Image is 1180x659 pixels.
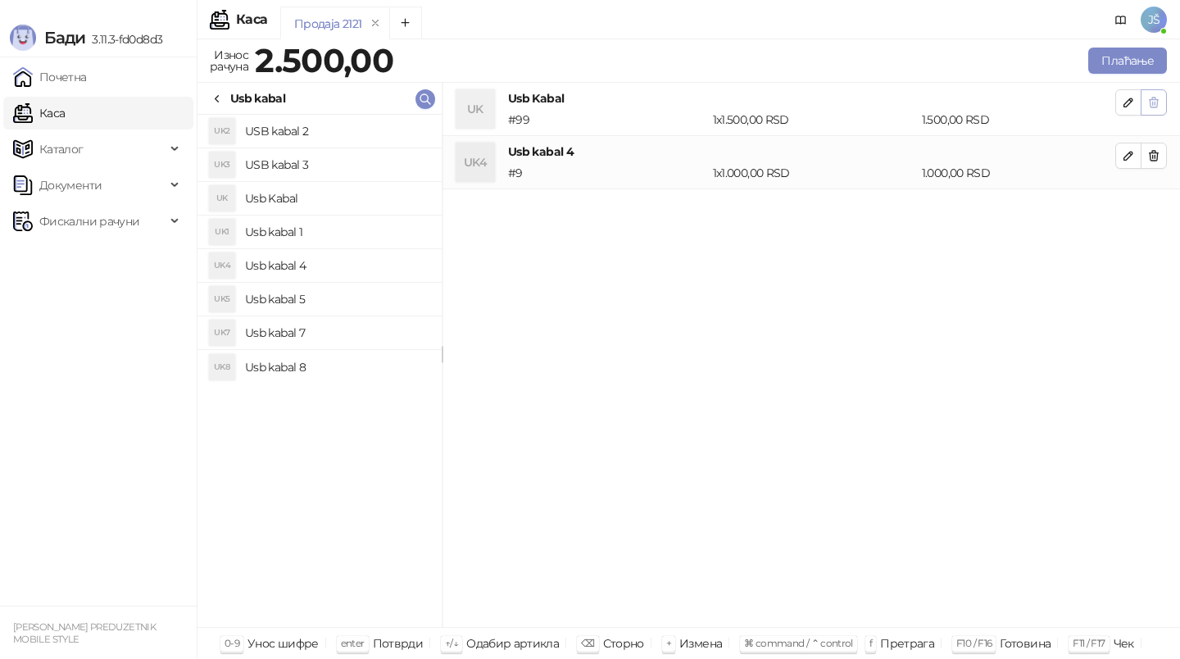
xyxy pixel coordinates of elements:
small: [PERSON_NAME] PREDUZETNIK MOBILE STYLE [13,621,156,645]
a: Каса [13,97,65,130]
div: 1.000,00 RSD [919,164,1119,182]
div: # 99 [505,111,710,129]
div: grid [197,115,442,627]
span: 3.11.3-fd0d8d3 [85,32,162,47]
button: remove [365,16,386,30]
h4: USB kabal 2 [245,118,429,144]
a: Документација [1108,7,1134,33]
a: Почетна [13,61,87,93]
span: ↑/↓ [445,637,458,649]
h4: Usb kabal 8 [245,354,429,380]
h4: Usb Kabal [508,89,1115,107]
h4: Usb kabal 7 [245,320,429,346]
div: 1.500,00 RSD [919,111,1119,129]
div: 1 x 1.500,00 RSD [710,111,919,129]
span: + [666,637,671,649]
span: Фискални рачуни [39,205,139,238]
div: Сторно [603,633,644,654]
h4: Usb kabal 4 [245,252,429,279]
div: Usb kabal [230,89,285,107]
div: # 9 [505,164,710,182]
h4: Usb kabal 4 [508,143,1115,161]
h4: Usb kabal 1 [245,219,429,245]
div: UK3 [209,152,235,178]
div: Чек [1114,633,1134,654]
span: Бади [44,28,85,48]
div: UK7 [209,320,235,346]
span: JŠ [1141,7,1167,33]
div: Унос шифре [247,633,319,654]
div: UK5 [209,286,235,312]
div: Потврди [373,633,424,654]
div: UK [456,89,495,129]
button: Плаћање [1088,48,1167,74]
span: ⌫ [581,637,594,649]
span: enter [341,637,365,649]
button: Add tab [389,7,422,39]
img: Logo [10,25,36,51]
h4: USB kabal 3 [245,152,429,178]
div: UK1 [209,219,235,245]
div: Готовина [1000,633,1051,654]
div: UK4 [209,252,235,279]
strong: 2.500,00 [255,40,393,80]
div: UK4 [456,143,495,182]
div: Претрага [880,633,934,654]
div: 1 x 1.000,00 RSD [710,164,919,182]
span: F10 / F16 [956,637,992,649]
div: Износ рачуна [206,44,252,77]
span: Документи [39,169,102,202]
span: 0-9 [225,637,239,649]
span: f [869,637,872,649]
span: ⌘ command / ⌃ control [744,637,853,649]
div: UK2 [209,118,235,144]
div: UK [209,185,235,211]
div: Продаја 2121 [294,15,361,33]
div: Измена [679,633,722,654]
span: F11 / F17 [1073,637,1105,649]
div: Каса [236,13,267,26]
h4: Usb Kabal [245,185,429,211]
div: UK8 [209,354,235,380]
span: Каталог [39,133,84,166]
div: Одабир артикла [466,633,559,654]
h4: Usb kabal 5 [245,286,429,312]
